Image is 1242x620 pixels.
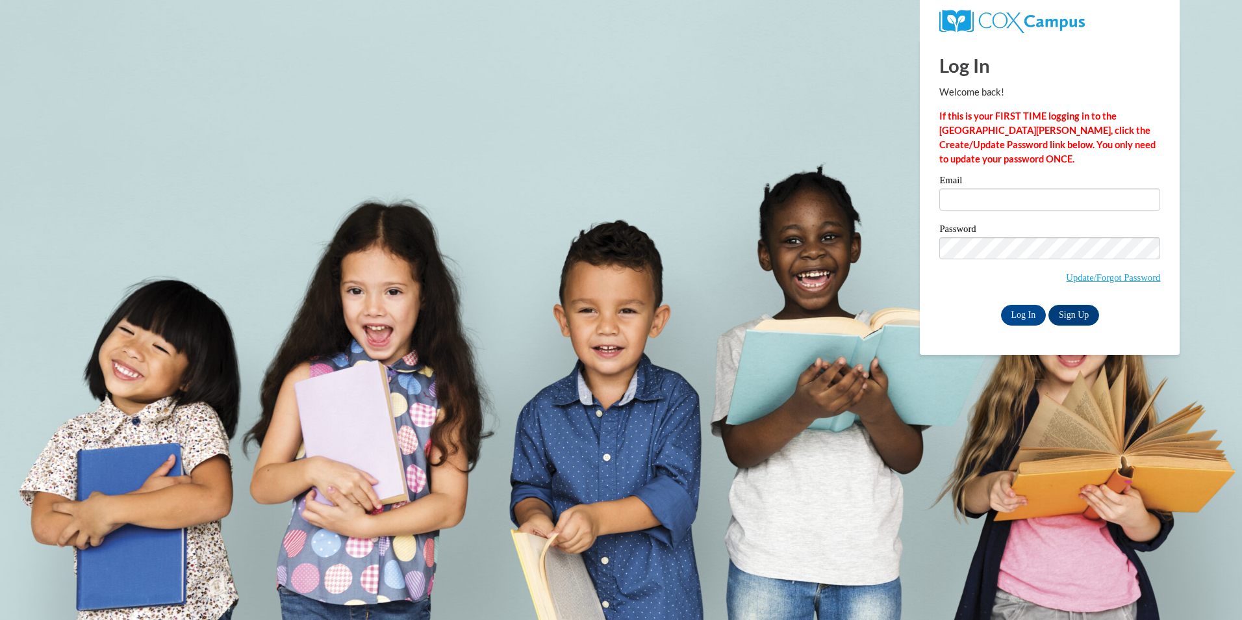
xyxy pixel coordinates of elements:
label: Password [939,224,1160,237]
a: COX Campus [939,15,1084,26]
p: Welcome back! [939,85,1160,99]
label: Email [939,175,1160,188]
input: Log In [1001,305,1046,326]
a: Sign Up [1048,305,1099,326]
a: Update/Forgot Password [1066,272,1160,283]
strong: If this is your FIRST TIME logging in to the [GEOGRAPHIC_DATA][PERSON_NAME], click the Create/Upd... [939,110,1156,164]
img: COX Campus [939,10,1084,33]
h1: Log In [939,52,1160,79]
